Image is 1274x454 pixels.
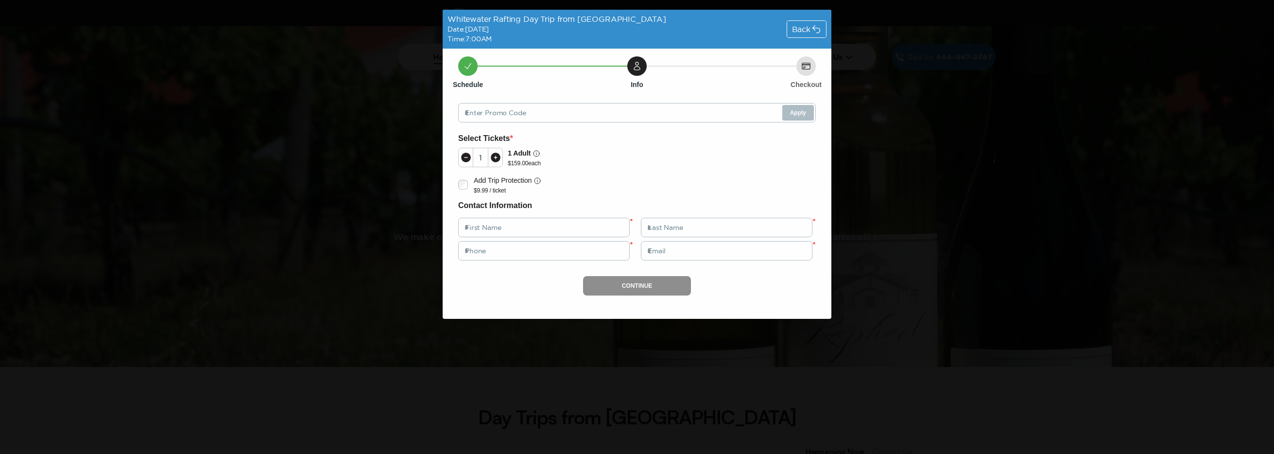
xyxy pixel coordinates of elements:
[474,175,532,186] p: Add Trip Protection
[508,148,531,159] p: 1 Adult
[631,80,643,89] h6: Info
[448,15,666,23] span: Whitewater Rafting Day Trip from [GEOGRAPHIC_DATA]
[791,80,822,89] h6: Checkout
[473,154,488,161] div: 1
[474,187,541,194] p: $9.99 / ticket
[458,199,816,212] h6: Contact Information
[448,35,492,43] span: Time: 7:00AM
[792,25,810,33] span: Back
[448,25,489,33] span: Date: [DATE]
[453,80,483,89] h6: Schedule
[458,132,816,145] h6: Select Tickets
[508,159,541,167] p: $ 159.00 each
